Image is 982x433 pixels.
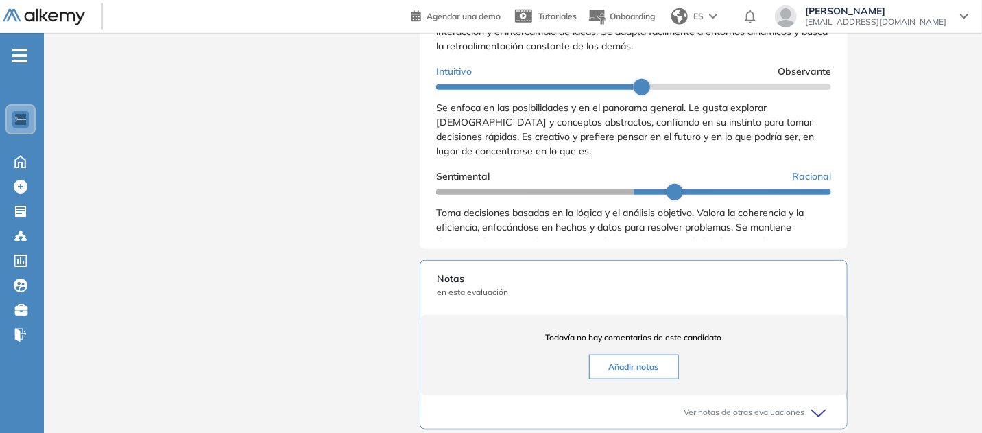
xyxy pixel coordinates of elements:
[805,5,946,16] span: [PERSON_NAME]
[3,9,85,26] img: Logo
[15,114,26,125] img: https://assets.alkemy.org/workspaces/1802/d452bae4-97f6-47ab-b3bf-1c40240bc960.jpg
[436,169,490,184] span: Sentimental
[693,10,704,23] span: ES
[436,65,472,79] span: Intuitivo
[589,355,679,379] button: Añadir notas
[792,169,831,184] span: Racional
[671,8,688,25] img: world
[610,11,655,21] span: Onboarding
[437,286,830,299] span: en esta evaluación
[436,207,828,262] span: Toma decisiones basadas en la lógica y el análisis objetivo. Valora la coherencia y la eficiencia...
[12,54,27,57] i: -
[684,406,804,419] span: Ver notas de otras evaluaciones
[436,102,814,157] span: Se enfoca en las posibilidades y en el panorama general. Le gusta explorar [DEMOGRAPHIC_DATA] y c...
[709,14,717,19] img: arrow
[437,331,830,344] span: Todavía no hay comentarios de este candidato
[538,11,577,21] span: Tutoriales
[805,16,946,27] span: [EMAIL_ADDRESS][DOMAIN_NAME]
[437,272,830,286] span: Notas
[588,2,655,32] button: Onboarding
[411,7,501,23] a: Agendar una demo
[778,65,831,79] span: Observante
[427,11,501,21] span: Agendar una demo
